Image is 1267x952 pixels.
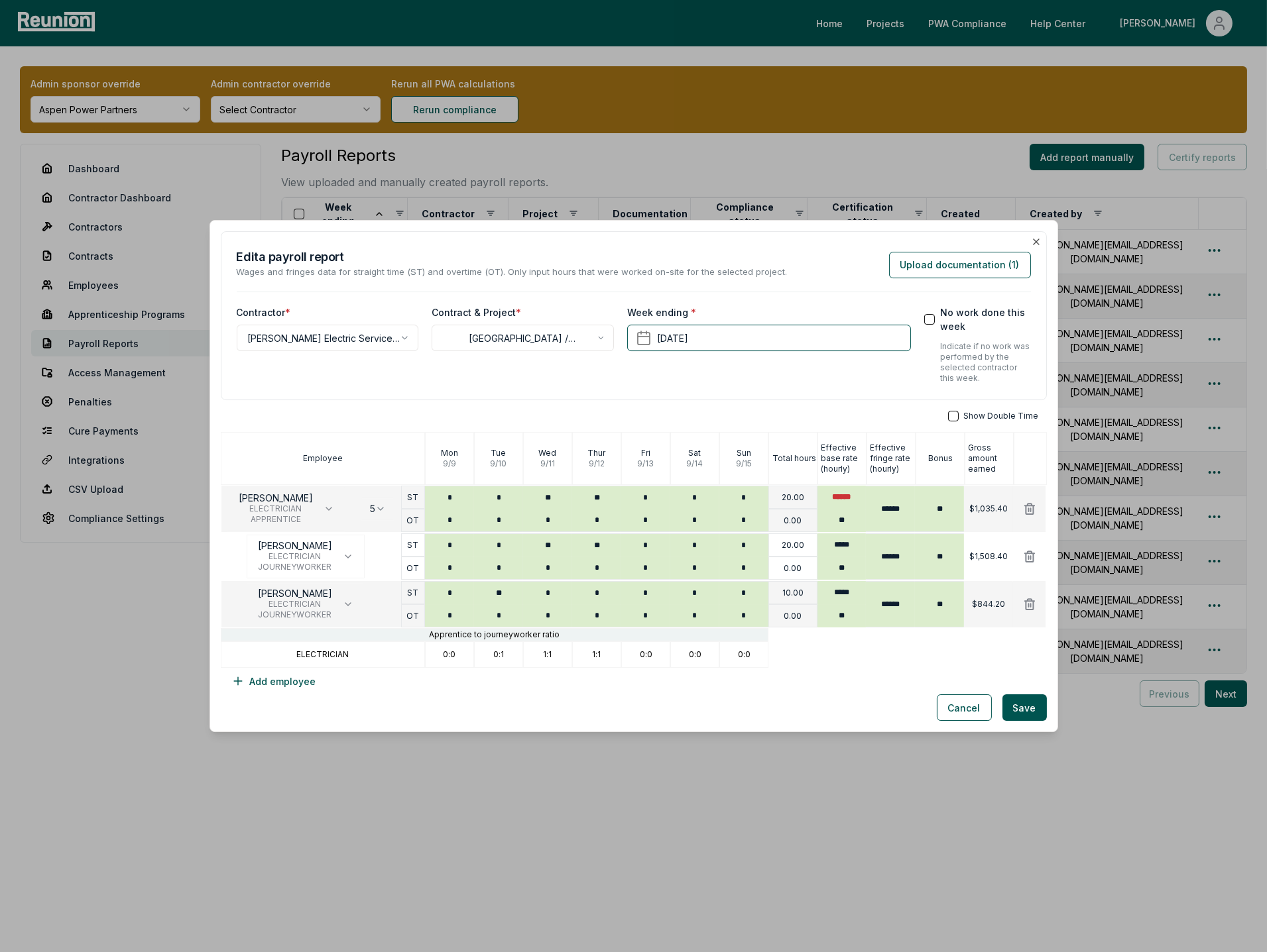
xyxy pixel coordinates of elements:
[296,649,349,660] p: ELECTRICIAN
[782,540,804,551] p: 20.00
[432,305,521,319] label: Contract & Project
[239,503,313,514] span: ELECTRICIAN
[937,694,992,721] button: Cancel
[1002,694,1047,721] button: Save
[627,305,696,319] label: Week ending
[441,448,458,458] p: Mon
[429,629,560,640] p: Apprentice to journeyworker ratio
[637,458,654,469] p: 9 / 13
[688,448,701,458] p: Sat
[258,562,332,572] span: JOURNEYWORKER
[406,515,419,526] p: OT
[491,448,506,458] p: Tue
[689,649,701,660] p: 0:0
[258,599,332,609] span: ELECTRICIAN
[490,458,507,469] p: 9 / 10
[737,448,751,458] p: Sun
[493,649,504,660] p: 0:1
[736,458,752,469] p: 9 / 15
[593,649,601,660] p: 1:1
[589,458,605,469] p: 9 / 12
[239,514,313,525] span: APPRENTICE
[258,609,332,620] span: JOURNEYWORKER
[239,493,313,503] p: [PERSON_NAME]
[782,492,804,503] p: 20.00
[443,649,455,660] p: 0:0
[772,453,816,464] p: Total hours
[258,551,332,562] span: ELECTRICIAN
[443,458,456,469] p: 9 / 9
[821,443,866,474] p: Effective base rate (hourly)
[544,649,552,660] p: 1:1
[782,588,804,598] p: 10.00
[784,515,802,526] p: 0.00
[237,305,291,319] label: Contractor
[969,503,1008,514] p: $1,035.40
[969,551,1008,562] p: $1,508.40
[538,448,556,458] p: Wed
[964,411,1039,421] span: Show Double Time
[738,649,751,660] p: 0:0
[406,611,419,621] p: OT
[237,248,788,266] h2: Edit a payroll report
[640,649,652,660] p: 0:0
[540,458,555,469] p: 9 / 11
[784,563,802,574] p: 0.00
[587,448,605,458] p: Thur
[968,443,1013,474] p: Gross amount earned
[940,341,1030,384] p: Indicate if no work was performed by the selected contractor this week.
[407,492,418,503] p: ST
[928,453,953,464] p: Bonus
[972,599,1005,609] p: $844.20
[221,668,327,694] button: Add employee
[303,453,343,464] p: Employee
[784,611,802,621] p: 0.00
[627,325,911,351] button: [DATE]
[407,588,418,598] p: ST
[237,266,788,279] p: Wages and fringes data for straight time (ST) and overtime (OT). Only input hours that were worke...
[258,588,332,599] p: [PERSON_NAME]
[686,458,703,469] p: 9 / 14
[940,305,1030,333] label: No work done this week
[406,563,419,574] p: OT
[870,443,915,474] p: Effective fringe rate (hourly)
[407,540,418,551] p: ST
[889,252,1031,278] button: Upload documentation (1)
[258,541,332,551] p: [PERSON_NAME]
[641,448,650,458] p: Fri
